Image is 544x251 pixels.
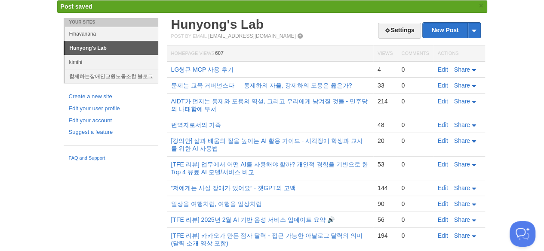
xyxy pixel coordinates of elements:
div: 33 [378,82,393,89]
th: Comments [397,46,433,62]
a: Edit [438,200,448,207]
a: AIDT가 던지는 통제와 포용의 역설, 그리고 우리에게 남겨질 것들 - 민주당의 나태함에 부쳐 [171,98,368,112]
div: 0 [401,216,429,224]
div: 0 [401,232,429,239]
a: Edit your account [69,116,153,125]
a: [TFE 리뷰] 2025년 2월 AI 기반 음성 서비스 업데이트 요약 🔊 [171,216,335,223]
span: Post by Email [171,33,207,39]
th: Views [373,46,397,62]
div: 194 [378,232,393,239]
span: Post saved [61,3,92,10]
a: Hunyong's Lab [171,17,264,31]
a: Edit [438,66,448,73]
a: New Post [423,23,480,38]
a: Suggest a feature [69,128,153,137]
a: 번역자로서의 가족 [171,121,221,128]
span: Share [454,98,470,105]
a: Edit [438,161,448,168]
div: 0 [401,66,429,73]
iframe: Help Scout Beacon - Open [510,221,535,247]
span: Share [454,184,470,191]
div: 4 [378,66,393,73]
span: Share [454,82,470,89]
a: “저에게는 사실 장애가 있어요” - 챗GPT의 고백 [171,184,296,191]
span: 607 [215,50,224,56]
th: Homepage Views [167,46,373,62]
div: 56 [378,216,393,224]
a: Edit your user profile [69,104,153,113]
div: 0 [401,200,429,208]
th: Actions [433,46,485,62]
span: Share [454,161,470,168]
a: Edit [438,232,448,239]
span: Share [454,137,470,144]
div: 20 [378,137,393,145]
div: 48 [378,121,393,129]
a: 함께하는장애인교원노동조합 블로그 [65,69,158,83]
span: Share [454,66,470,73]
div: 214 [378,97,393,105]
a: Edit [438,121,448,128]
a: Edit [438,184,448,191]
a: Settings [378,23,421,39]
a: kimihi [65,55,158,69]
div: 0 [401,160,429,168]
li: Your Sites [64,18,158,27]
a: 일상을 여행처럼, 여행을 일상처럼 [171,200,262,207]
div: 0 [401,97,429,105]
div: 0 [401,121,429,129]
a: FAQ and Support [69,154,153,162]
div: 0 [401,184,429,192]
a: × [477,0,485,11]
div: 53 [378,160,393,168]
div: 0 [401,82,429,89]
span: Share [454,200,470,207]
a: Fihavanana [65,27,158,41]
a: Create a new site [69,92,153,101]
a: 문제는 교육 거버넌스다 ― 통제하의 자율, 강제하의 포용은 옳은가? [171,82,352,89]
div: 90 [378,200,393,208]
div: 144 [378,184,393,192]
span: Share [454,216,470,223]
a: [TFE 리뷰] 업무에서 어떤 AI를 사용해야 할까? 개인적 경험을 기반으로 한 Top 4 유료 AI 모델/서비스 비교 [171,161,368,175]
a: [EMAIL_ADDRESS][DOMAIN_NAME] [208,33,295,39]
a: Edit [438,98,448,105]
a: [TFE 리뷰] 카카오가 만든 점자 달력 - 접근 가능한 아날로그 달력의 의미 (달력 소개 영상 포함) [171,232,363,247]
a: [강의안] 삶과 배움의 질을 높이는 AI 활용 가이드 - 시각장애 학생과 교사를 위한 AI 사용법 [171,137,363,152]
a: Hunyong's Lab [65,41,158,55]
a: Edit [438,137,448,144]
a: LG씽큐 MCP 사용 후기 [171,66,234,73]
span: Share [454,121,470,128]
a: Edit [438,216,448,223]
span: Share [454,232,470,239]
a: Edit [438,82,448,89]
div: 0 [401,137,429,145]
